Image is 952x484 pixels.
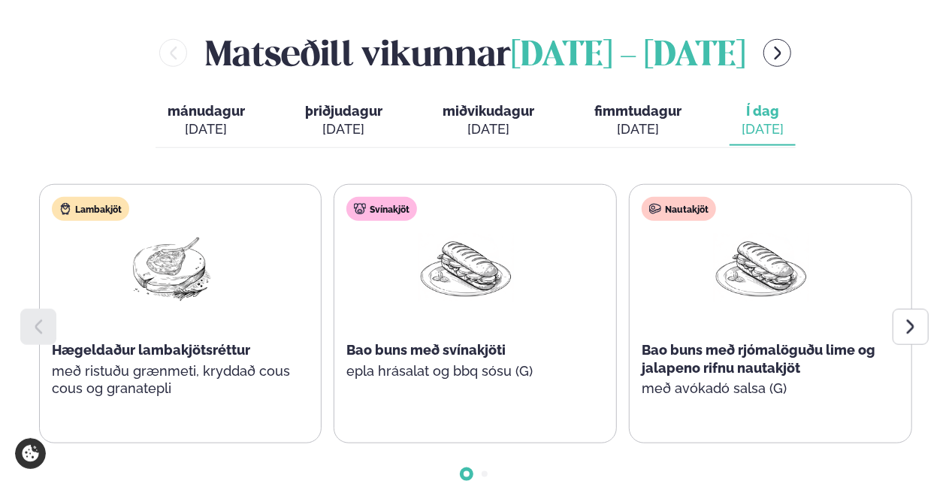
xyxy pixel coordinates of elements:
[642,197,716,221] div: Nautakjöt
[431,96,546,146] button: miðvikudagur [DATE]
[305,120,382,138] div: [DATE]
[59,203,71,215] img: Lamb.svg
[730,96,796,146] button: Í dag [DATE]
[52,342,250,358] span: Hægeldaður lambakjötsréttur
[443,120,534,138] div: [DATE]
[354,203,366,215] img: pork.svg
[742,120,784,138] div: [DATE]
[346,362,585,380] p: epla hrásalat og bbq sósu (G)
[443,103,534,119] span: miðvikudagur
[418,233,514,303] img: Panini.png
[168,103,245,119] span: mánudagur
[15,438,46,469] a: Cookie settings
[156,96,257,146] button: mánudagur [DATE]
[511,40,745,73] span: [DATE] - [DATE]
[649,203,661,215] img: beef.svg
[123,233,219,303] img: Lamb-Meat.png
[52,362,291,398] p: með ristuðu grænmeti, kryddað cous cous og granatepli
[642,342,875,376] span: Bao buns með rjómalöguðu lime og jalapeno rifnu nautakjöt
[742,102,784,120] span: Í dag
[159,39,187,67] button: menu-btn-left
[293,96,394,146] button: þriðjudagur [DATE]
[305,103,382,119] span: þriðjudagur
[594,103,682,119] span: fimmtudagur
[763,39,791,67] button: menu-btn-right
[464,471,470,477] span: Go to slide 1
[346,342,506,358] span: Bao buns með svínakjöti
[168,120,245,138] div: [DATE]
[642,380,881,398] p: með avókadó salsa (G)
[582,96,694,146] button: fimmtudagur [DATE]
[205,29,745,77] h2: Matseðill vikunnar
[594,120,682,138] div: [DATE]
[52,197,129,221] div: Lambakjöt
[482,471,488,477] span: Go to slide 2
[713,233,809,303] img: Panini.png
[346,197,417,221] div: Svínakjöt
